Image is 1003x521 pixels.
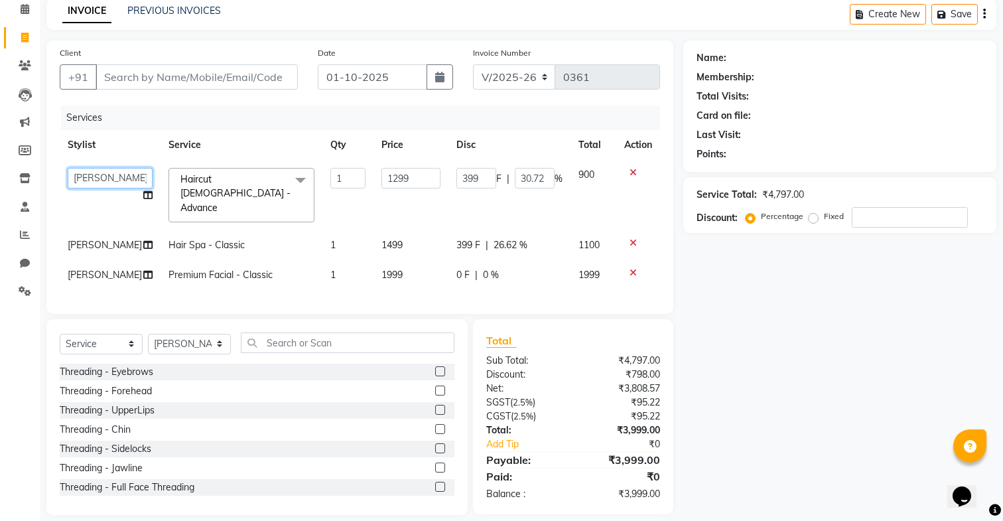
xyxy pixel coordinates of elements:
[60,64,97,90] button: +91
[60,461,143,475] div: Threading - Jawline
[496,172,501,186] span: F
[697,90,749,104] div: Total Visits:
[589,437,670,451] div: ₹0
[476,382,573,396] div: Net:
[578,269,600,281] span: 1999
[573,423,670,437] div: ₹3,999.00
[456,238,480,252] span: 399 F
[168,239,245,251] span: Hair Spa - Classic
[850,4,926,25] button: Create New
[68,239,142,251] span: [PERSON_NAME]
[697,70,754,84] div: Membership:
[61,106,670,130] div: Services
[697,147,726,161] div: Points:
[578,239,600,251] span: 1100
[697,128,741,142] div: Last Visit:
[697,109,751,123] div: Card on file:
[931,4,978,25] button: Save
[476,368,573,382] div: Discount:
[476,423,573,437] div: Total:
[476,409,573,423] div: ( )
[60,404,155,417] div: Threading - UpperLips
[381,239,403,251] span: 1499
[570,130,616,160] th: Total
[473,47,531,59] label: Invoice Number
[168,269,273,281] span: Premium Facial - Classic
[578,169,594,181] span: 900
[241,333,454,353] input: Search or Scan
[573,368,670,382] div: ₹798.00
[573,354,670,368] div: ₹4,797.00
[486,238,488,252] span: |
[322,130,373,160] th: Qty
[697,188,757,202] div: Service Total:
[180,173,291,214] span: Haircut [DEMOGRAPHIC_DATA] - Advance
[60,365,153,379] div: Threading - Eyebrows
[218,202,224,214] a: x
[161,130,322,160] th: Service
[573,382,670,396] div: ₹3,808.57
[555,172,563,186] span: %
[476,354,573,368] div: Sub Total:
[573,469,670,484] div: ₹0
[762,188,804,202] div: ₹4,797.00
[373,130,448,160] th: Price
[573,452,670,468] div: ₹3,999.00
[60,423,131,437] div: Threading - Chin
[60,442,151,456] div: Threading - Sidelocks
[127,5,221,17] a: PREVIOUS INVOICES
[60,384,152,398] div: Threading - Forehead
[486,410,511,422] span: CGST
[318,47,336,59] label: Date
[573,409,670,423] div: ₹95.22
[330,269,336,281] span: 1
[60,481,194,494] div: Threading - Full Face Threading
[507,172,509,186] span: |
[476,487,573,501] div: Balance :
[456,268,470,282] span: 0 F
[486,334,517,348] span: Total
[475,268,478,282] span: |
[616,130,660,160] th: Action
[476,452,573,468] div: Payable:
[513,411,533,421] span: 2.5%
[494,238,527,252] span: 26.62 %
[476,469,573,484] div: Paid:
[697,51,726,65] div: Name:
[476,396,573,409] div: ( )
[96,64,298,90] input: Search by Name/Mobile/Email/Code
[573,487,670,501] div: ₹3,999.00
[513,397,533,408] span: 2.5%
[697,211,738,225] div: Discount:
[824,210,844,222] label: Fixed
[60,47,81,59] label: Client
[60,130,161,160] th: Stylist
[573,396,670,409] div: ₹95.22
[486,396,510,408] span: SGST
[476,437,589,451] a: Add Tip
[448,130,570,160] th: Disc
[68,269,142,281] span: [PERSON_NAME]
[330,239,336,251] span: 1
[947,468,990,508] iframe: chat widget
[381,269,403,281] span: 1999
[761,210,803,222] label: Percentage
[483,268,499,282] span: 0 %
